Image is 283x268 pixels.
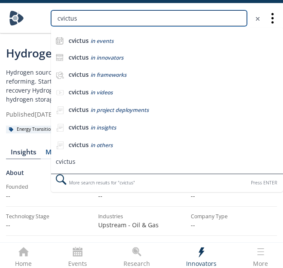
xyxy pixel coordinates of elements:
[90,37,114,45] span: in events
[251,178,277,187] div: Press ENTER
[51,174,283,192] div: More search results for " cvictus "
[69,141,89,149] b: cvictus
[6,213,49,220] div: Technology Stage
[6,149,41,159] a: Insights
[98,213,184,220] div: Industries
[6,220,92,229] div: --
[90,142,113,149] span: in others
[191,191,277,200] p: --
[98,221,159,229] span: Upstream - Oil & Gas
[6,68,237,104] p: Hydrogen source is a blue hydrogen producer by performing steam methane reforming. Starting from ...
[191,220,277,229] p: --
[6,191,92,200] p: --
[90,54,123,61] span: in innovators
[6,45,237,62] div: Hydrogen Source
[90,106,149,114] span: in project deployments
[6,183,92,191] div: Founded
[69,36,89,45] b: cvictus
[41,149,80,159] a: Materials
[69,123,89,131] b: cvictus
[51,154,283,169] li: cvictus
[191,213,277,220] div: Company Type
[90,89,113,96] span: in videos
[98,191,184,200] p: --
[11,149,36,156] div: Insights
[6,168,277,183] div: About
[6,126,56,133] div: Energy Transition
[6,110,237,119] div: Published [DATE] Updated [DATE]
[56,37,63,45] img: icon
[9,11,24,26] img: Home
[90,124,116,131] span: in insights
[69,88,89,96] b: cvictus
[90,71,126,78] span: in frameworks
[69,53,89,61] b: cvictus
[69,105,89,114] b: cvictus
[51,10,247,26] input: Advanced Search
[56,54,63,61] img: icon
[69,70,89,78] b: cvictus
